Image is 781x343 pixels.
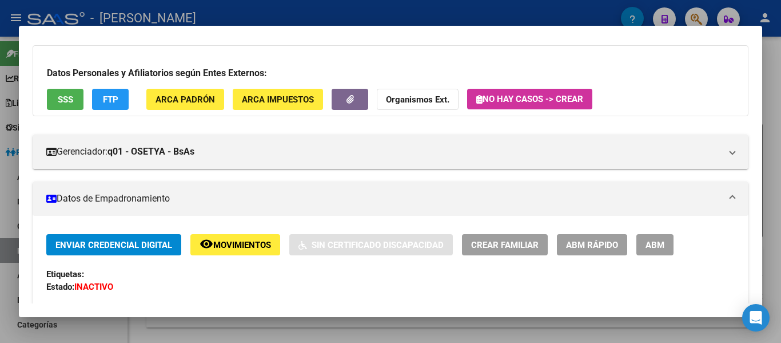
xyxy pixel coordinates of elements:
[156,94,215,105] span: ARCA Padrón
[242,94,314,105] span: ARCA Impuestos
[462,234,548,255] button: Crear Familiar
[557,234,627,255] button: ABM Rápido
[312,240,444,250] span: Sin Certificado Discapacidad
[476,94,583,104] span: No hay casos -> Crear
[74,282,113,292] strong: INACTIVO
[233,89,323,110] button: ARCA Impuestos
[471,240,539,250] span: Crear Familiar
[200,237,213,251] mat-icon: remove_red_eye
[742,304,770,332] div: Open Intercom Messenger
[377,89,459,110] button: Organismos Ext.
[467,89,592,109] button: No hay casos -> Crear
[636,234,674,255] button: ABM
[58,94,73,105] span: SSS
[566,240,618,250] span: ABM Rápido
[46,145,721,159] mat-panel-title: Gerenciador:
[46,282,74,292] strong: Estado:
[103,94,118,105] span: FTP
[92,89,129,110] button: FTP
[46,192,721,206] mat-panel-title: Datos de Empadronamiento
[289,234,453,255] button: Sin Certificado Discapacidad
[146,89,224,110] button: ARCA Padrón
[47,89,83,110] button: SSS
[386,94,449,105] strong: Organismos Ext.
[47,66,734,80] h3: Datos Personales y Afiliatorios según Entes Externos:
[645,240,664,250] span: ABM
[107,145,194,159] strong: q01 - OSETYA - BsAs
[55,240,172,250] span: Enviar Credencial Digital
[46,234,181,255] button: Enviar Credencial Digital
[213,240,271,250] span: Movimientos
[190,234,280,255] button: Movimientos
[33,182,748,216] mat-expansion-panel-header: Datos de Empadronamiento
[46,269,84,279] strong: Etiquetas:
[33,135,748,169] mat-expansion-panel-header: Gerenciador:q01 - OSETYA - BsAs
